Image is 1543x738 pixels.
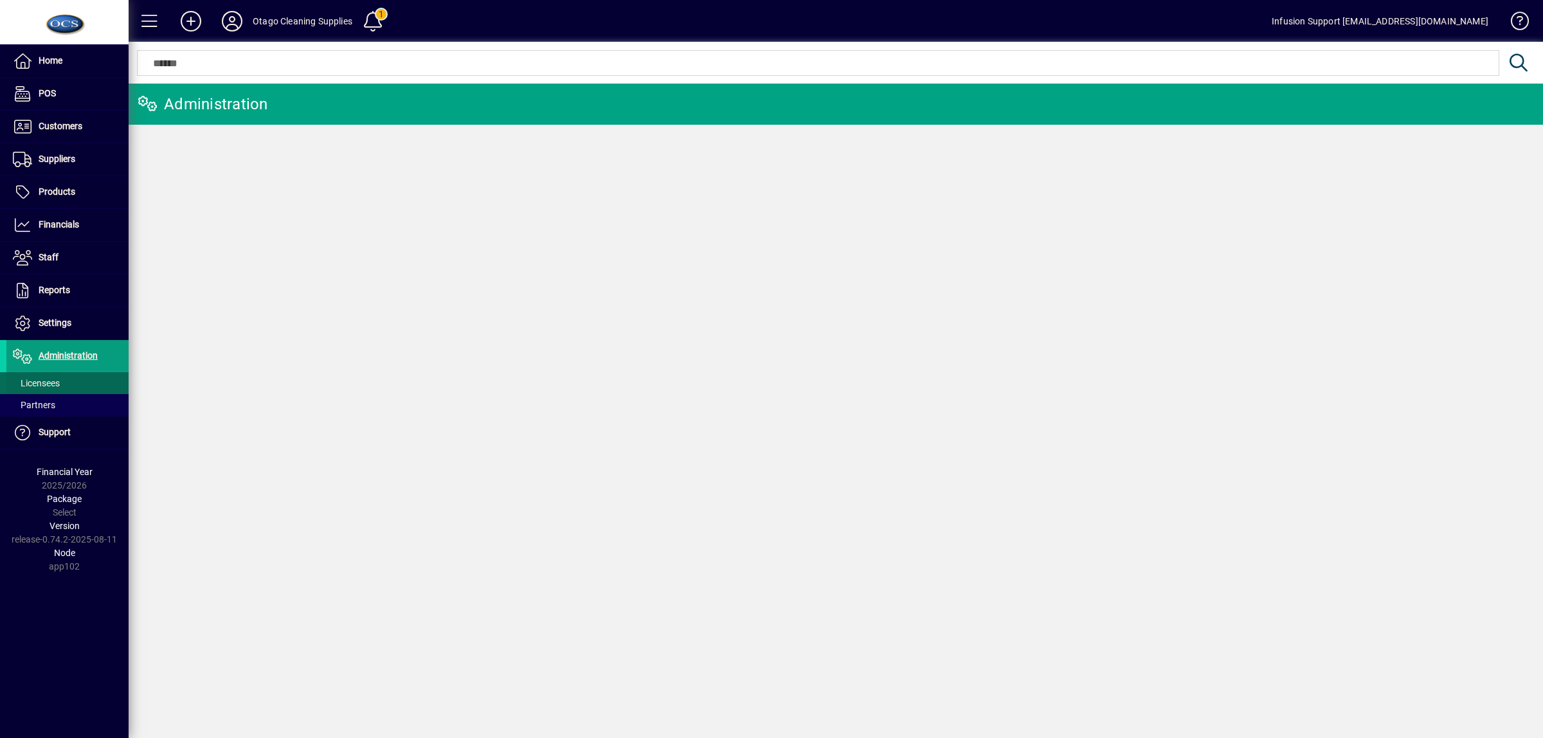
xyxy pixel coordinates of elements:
a: Partners [6,394,129,416]
a: POS [6,78,129,110]
span: Staff [39,252,59,262]
a: Licensees [6,372,129,394]
div: Administration [138,94,268,114]
span: POS [39,88,56,98]
span: Settings [39,318,71,328]
span: Licensees [13,378,60,388]
span: Partners [13,400,55,410]
span: Financials [39,219,79,230]
a: Customers [6,111,129,143]
span: Products [39,186,75,197]
div: Infusion Support [EMAIL_ADDRESS][DOMAIN_NAME] [1272,11,1488,32]
span: Support [39,427,71,437]
span: Node [54,548,75,558]
a: Staff [6,242,129,274]
span: Version [50,521,80,531]
span: Package [47,494,82,504]
a: Financials [6,209,129,241]
span: Financial Year [37,467,93,477]
span: Administration [39,350,98,361]
button: Add [170,10,212,33]
a: Settings [6,307,129,339]
a: Home [6,45,129,77]
span: Reports [39,285,70,295]
span: Customers [39,121,82,131]
button: Profile [212,10,253,33]
div: Otago Cleaning Supplies [253,11,352,32]
a: Products [6,176,129,208]
a: Support [6,417,129,449]
a: Suppliers [6,143,129,175]
a: Knowledge Base [1501,3,1527,44]
a: Reports [6,274,129,307]
span: Suppliers [39,154,75,164]
span: Home [39,55,62,66]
